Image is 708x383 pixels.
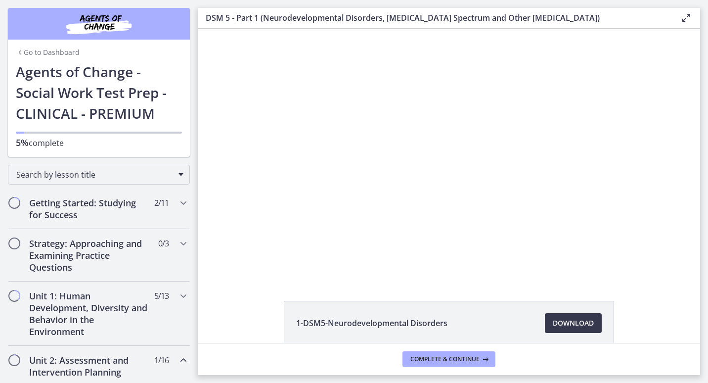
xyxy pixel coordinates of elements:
span: 1-DSM5-Neurodevelopmental Disorders [296,317,447,329]
span: 0 / 3 [158,238,169,249]
span: 2 / 11 [154,197,169,209]
h2: Strategy: Approaching and Examining Practice Questions [29,238,150,273]
button: Complete & continue [402,351,495,367]
iframe: Video Lesson [198,29,700,278]
a: Download [545,313,602,333]
h2: Unit 1: Human Development, Diversity and Behavior in the Environment [29,290,150,337]
a: Go to Dashboard [16,48,80,57]
h3: DSM 5 - Part 1 (Neurodevelopmental Disorders, [MEDICAL_DATA] Spectrum and Other [MEDICAL_DATA]) [206,12,664,24]
span: Search by lesson title [16,169,174,180]
img: Agents of Change [40,12,158,36]
span: 1 / 16 [154,354,169,366]
span: Complete & continue [410,355,480,363]
div: Search by lesson title [8,165,190,185]
span: Download [553,317,594,329]
h2: Getting Started: Studying for Success [29,197,150,221]
h2: Unit 2: Assessment and Intervention Planning [29,354,150,378]
h1: Agents of Change - Social Work Test Prep - CLINICAL - PREMIUM [16,61,182,124]
span: 5% [16,137,29,148]
p: complete [16,137,182,149]
span: 5 / 13 [154,290,169,302]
